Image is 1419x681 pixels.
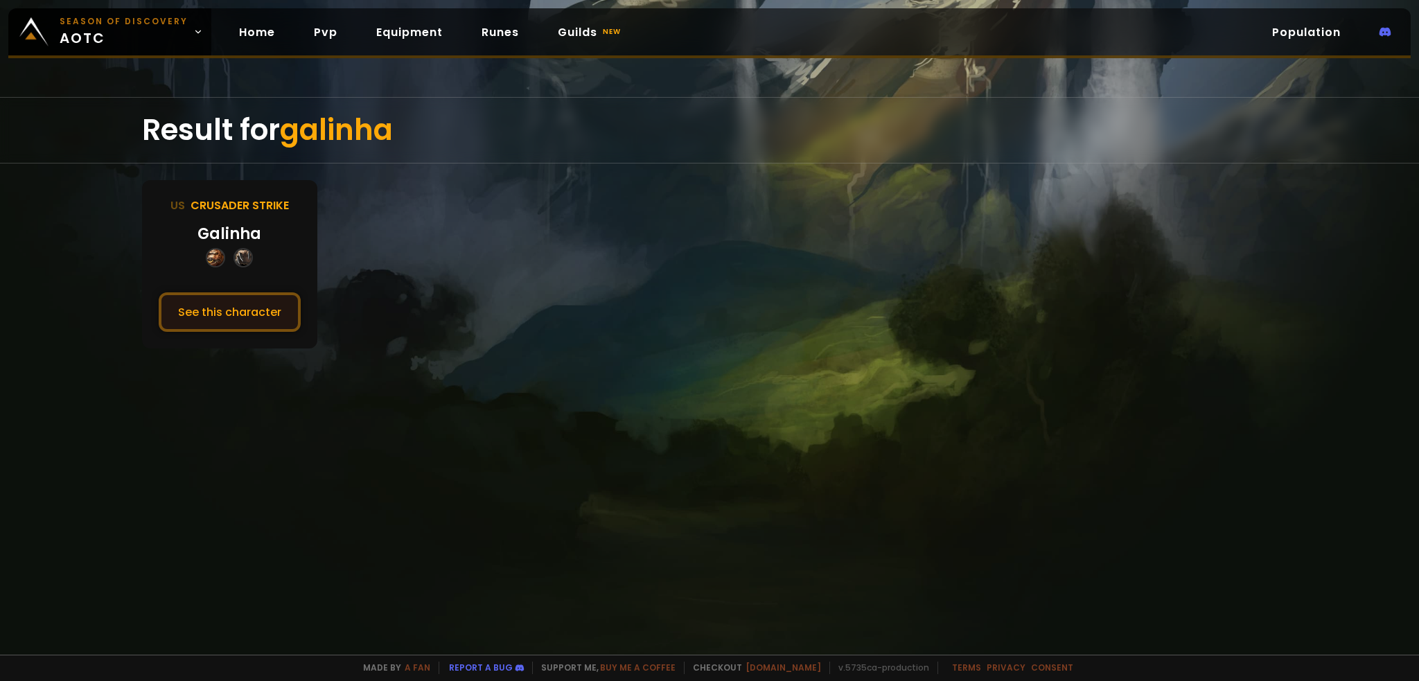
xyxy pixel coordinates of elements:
[228,18,286,46] a: Home
[600,24,624,40] small: new
[303,18,349,46] a: Pvp
[142,98,1277,163] div: Result for
[8,8,211,55] a: Season of Discoveryaotc
[280,109,393,150] span: galinha
[365,18,454,46] a: Equipment
[600,662,676,673] a: Buy me a coffee
[532,662,676,674] span: Support me,
[60,15,188,48] span: aotc
[355,662,430,674] span: Made by
[829,662,929,674] span: v. 5735ca - production
[987,662,1025,673] a: Privacy
[684,662,821,674] span: Checkout
[1261,18,1352,46] a: Population
[197,222,261,245] div: Galinha
[746,662,821,673] a: [DOMAIN_NAME]
[547,18,635,46] a: Guildsnew
[952,662,981,673] a: Terms
[449,662,513,673] a: Report a bug
[1031,662,1073,673] a: Consent
[170,197,185,213] span: us
[170,197,289,214] div: Crusader Strike
[159,292,301,332] button: See this character
[470,18,530,46] a: Runes
[60,15,188,28] small: Season of Discovery
[405,662,430,673] a: a fan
